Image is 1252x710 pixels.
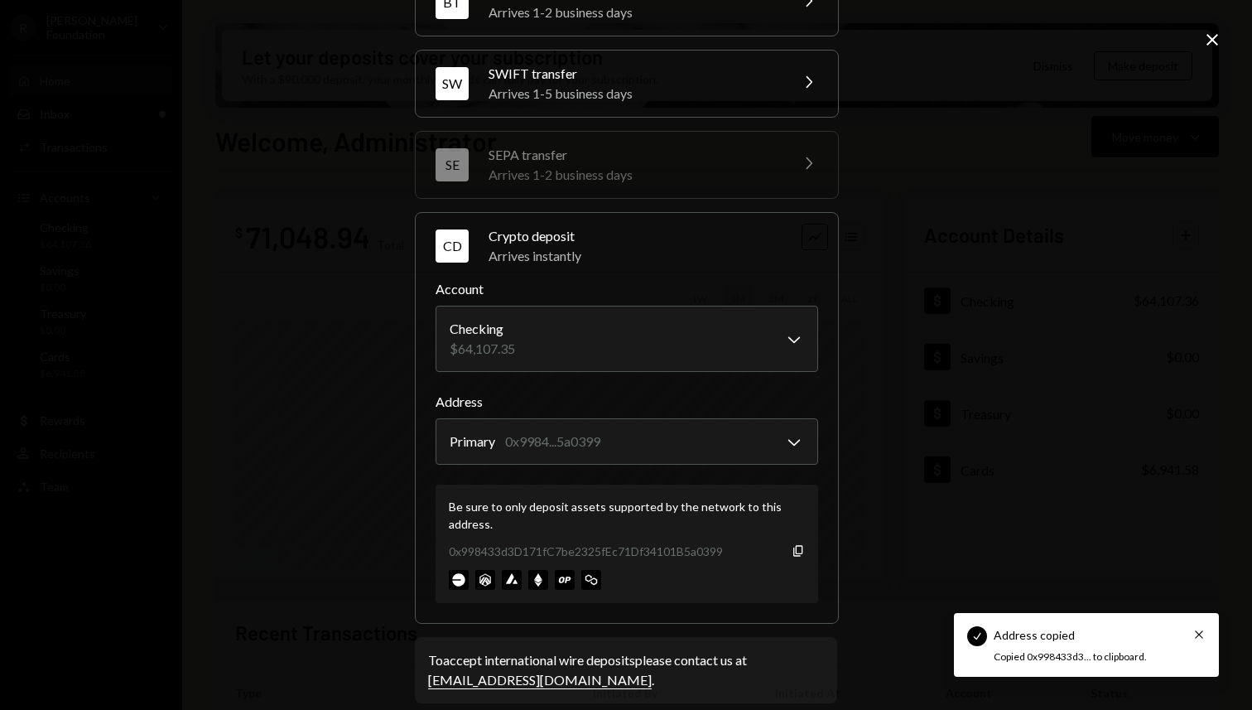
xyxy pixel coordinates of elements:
div: CD [436,229,469,263]
button: CDCrypto depositArrives instantly [416,213,838,279]
button: Account [436,306,818,372]
div: SWIFT transfer [489,64,778,84]
div: Arrives 1-2 business days [489,2,778,22]
img: polygon-mainnet [581,570,601,590]
div: SEPA transfer [489,145,778,165]
div: SW [436,67,469,100]
div: Crypto deposit [489,226,818,246]
div: SE [436,148,469,181]
a: [EMAIL_ADDRESS][DOMAIN_NAME] [428,672,652,689]
button: SWSWIFT transferArrives 1-5 business days [416,51,838,117]
div: Address copied [994,626,1075,644]
div: Arrives 1-5 business days [489,84,778,104]
img: base-mainnet [449,570,469,590]
img: avalanche-mainnet [502,570,522,590]
button: Address [436,418,818,465]
div: 0x998433d3D171fC7be2325fEc71Df34101B5a0399 [449,543,723,560]
img: arbitrum-mainnet [475,570,495,590]
label: Address [436,392,818,412]
div: 0x9984...5a0399 [505,432,600,452]
div: Be sure to only deposit assets supported by the network to this address. [449,498,805,533]
button: SESEPA transferArrives 1-2 business days [416,132,838,198]
img: ethereum-mainnet [528,570,548,590]
label: Account [436,279,818,299]
div: To accept international wire deposits please contact us at . [428,650,824,690]
div: Arrives 1-2 business days [489,165,778,185]
div: CDCrypto depositArrives instantly [436,279,818,603]
div: Arrives instantly [489,246,818,266]
img: optimism-mainnet [555,570,575,590]
div: Copied 0x998433d3... to clipboard. [994,650,1169,664]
